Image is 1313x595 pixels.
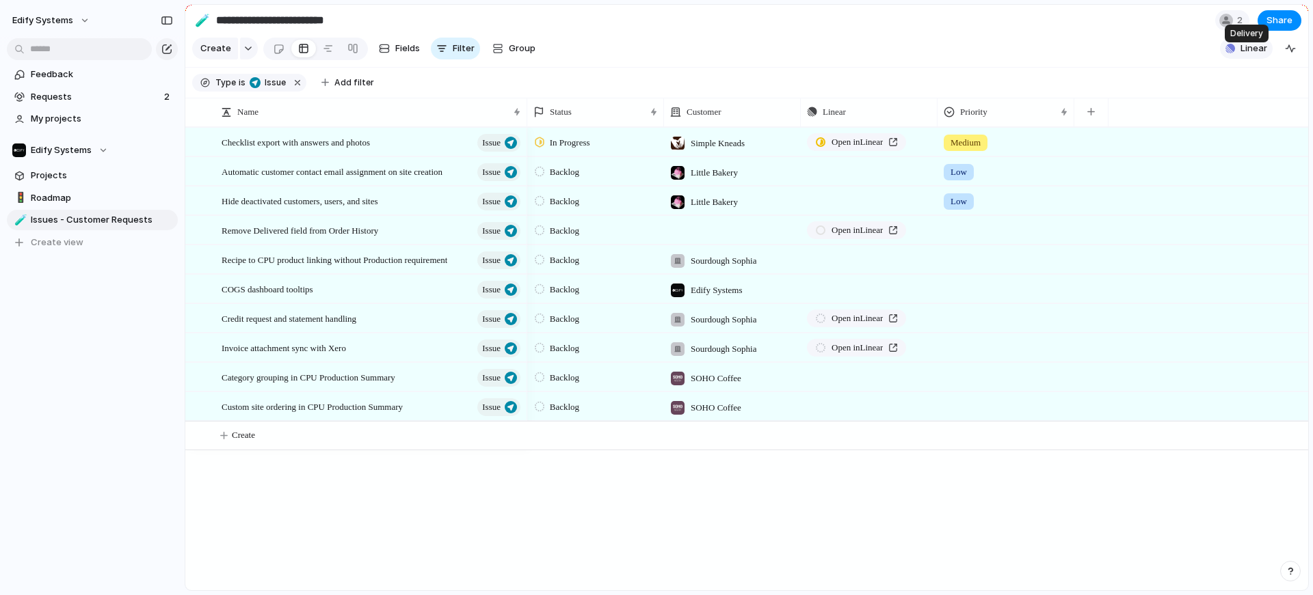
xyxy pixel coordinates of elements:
[222,310,356,326] span: Credit request and statement handling
[12,14,73,27] span: Edify Systems
[951,165,967,179] span: Low
[482,280,501,299] span: Issue
[550,312,579,326] span: Backlog
[31,90,160,104] span: Requests
[7,109,178,129] a: My projects
[477,369,520,387] button: Issue
[261,77,286,89] span: Issue
[807,221,906,239] a: Open inLinear
[550,224,579,238] span: Backlog
[31,169,173,182] span: Projects
[222,134,370,150] span: Checklist export with answers and photos
[477,163,520,181] button: Issue
[477,251,520,269] button: Issue
[691,283,742,297] span: Edify Systems
[477,310,520,328] button: Issue
[832,135,883,149] span: Open in Linear
[31,68,173,81] span: Feedback
[7,232,178,253] button: Create view
[12,191,26,205] button: 🚦
[222,251,447,267] span: Recipe to CPU product linking without Production requirement
[1220,38,1273,59] button: Linear
[550,195,579,208] span: Backlog
[7,188,178,208] a: 🚦Roadmap
[14,212,24,228] div: 🧪
[313,73,382,92] button: Add filter
[477,281,520,299] button: Issue
[691,195,738,209] span: Little Bakery
[687,105,721,119] span: Customer
[395,42,420,55] span: Fields
[222,369,395,385] span: Category grouping in CPU Production Summary
[550,371,579,385] span: Backlog
[237,105,258,119] span: Name
[239,77,246,89] span: is
[31,213,173,227] span: Issues - Customer Requests
[550,253,579,267] span: Backlog
[12,213,26,227] button: 🧪
[31,112,173,126] span: My projects
[334,77,374,89] span: Add filter
[195,11,210,29] div: 🧪
[550,283,579,296] span: Backlog
[482,133,501,152] span: Issue
[807,133,906,151] a: Open inLinear
[247,75,289,90] button: Issue
[222,398,403,414] span: Custom site ordering in CPU Production Summary
[31,236,83,249] span: Create view
[951,195,967,208] span: Low
[222,163,442,179] span: Automatic customer contact email assignment on site creation
[215,77,236,89] span: Type
[691,137,745,150] span: Simple Kneads
[550,400,579,414] span: Backlog
[222,340,346,355] span: Invoice attachment sync with Xero
[236,75,248,90] button: is
[691,342,756,356] span: Sourdough Sophia
[691,372,741,385] span: SOHO Coffee
[7,140,178,161] button: Edify Systems
[477,193,520,210] button: Issue
[477,134,520,152] button: Issue
[951,136,981,150] span: Medium
[550,105,572,119] span: Status
[482,163,501,182] span: Issue
[509,42,535,55] span: Group
[550,165,579,179] span: Backlog
[164,90,172,104] span: 2
[14,190,24,206] div: 🚦
[482,192,501,211] span: Issue
[807,309,906,327] a: Open inLinear
[477,222,520,240] button: Issue
[823,105,846,119] span: Linear
[691,254,756,268] span: Sourdough Sophia
[477,398,520,416] button: Issue
[7,165,178,186] a: Projects
[482,221,501,240] span: Issue
[1237,14,1247,27] span: 2
[691,166,738,180] span: Little Bakery
[222,193,378,208] span: Hide deactivated customers, users, and sites
[550,136,590,150] span: In Progress
[960,105,987,119] span: Priority
[482,339,501,358] span: Issue
[1266,14,1292,27] span: Share
[7,64,178,85] a: Feedback
[482,309,501,329] span: Issue
[1241,42,1267,55] span: Linear
[431,38,480,59] button: Filter
[1258,10,1301,31] button: Share
[691,401,741,415] span: SOHO Coffee
[482,398,501,417] span: Issue
[222,222,378,238] span: Remove Delivered field from Order History
[807,339,906,357] a: Open inLinear
[7,87,178,107] a: Requests2
[222,281,313,296] span: COGS dashboard tooltips
[200,42,231,55] span: Create
[31,191,173,205] span: Roadmap
[7,210,178,230] a: 🧪Issues - Customer Requests
[453,42,475,55] span: Filter
[477,340,520,357] button: Issue
[191,10,213,31] button: 🧪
